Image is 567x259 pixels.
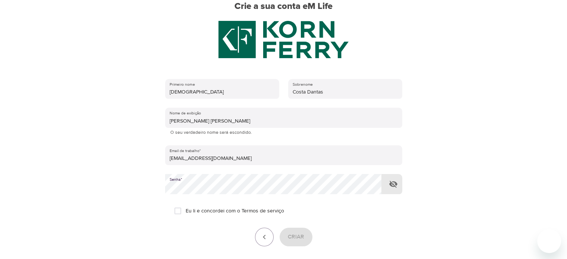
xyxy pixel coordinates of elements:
[218,21,349,58] img: KF%20green%20logo%202.20.2025.png
[170,129,397,136] p: O seu verdadeiro nome será escondido.
[153,1,414,12] h2: Crie a sua conta eM Life
[537,229,561,253] iframe: Botão para abrir a janela de mensagens
[242,207,284,215] a: Termos de serviço
[186,207,284,215] span: Eu li e concordei com o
